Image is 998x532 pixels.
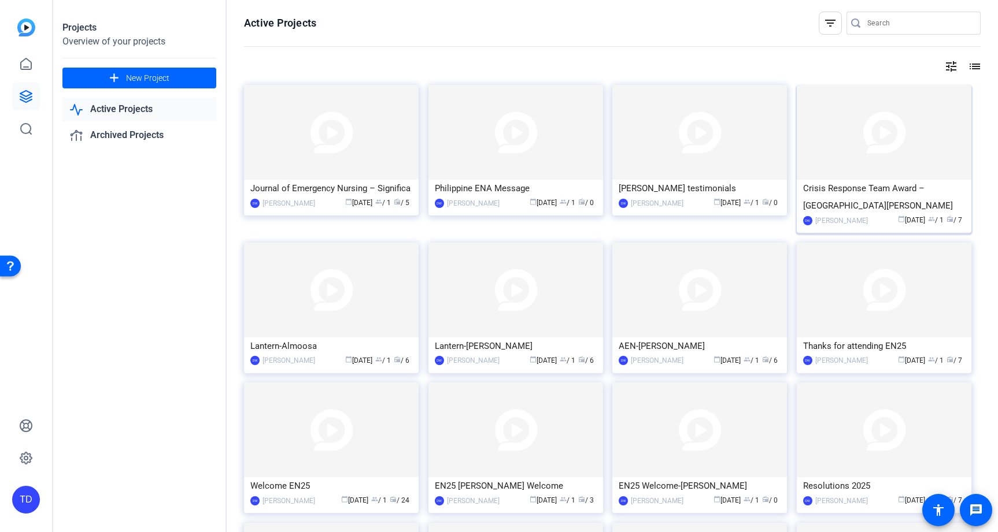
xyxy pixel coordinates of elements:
div: DW [250,496,260,505]
span: group [744,356,751,363]
span: group [375,356,382,363]
div: DW [435,496,444,505]
div: DW [250,356,260,365]
span: group [375,198,382,205]
span: radio [947,215,953,222]
span: / 1 [375,199,391,207]
span: / 0 [762,496,778,504]
div: DW [435,199,444,208]
div: EN25 Welcome-[PERSON_NAME] [619,477,781,494]
span: / 1 [560,496,575,504]
span: / 6 [578,356,594,364]
span: group [928,215,935,222]
div: Thanks for attending EN25 [803,337,965,355]
span: [DATE] [345,356,372,364]
span: calendar_today [898,356,905,363]
span: / 6 [762,356,778,364]
div: TD [12,486,40,514]
span: / 7 [947,216,962,224]
div: DW [803,216,812,225]
div: [PERSON_NAME] [815,215,868,226]
span: radio [578,496,585,503]
span: group [744,496,751,503]
div: Philippine ENA Message [435,180,597,197]
span: / 6 [394,356,409,364]
div: Journal of Emergency Nursing – Significa [250,180,412,197]
span: / 1 [928,216,944,224]
span: [DATE] [530,356,557,364]
span: radio [947,356,953,363]
div: [PERSON_NAME] [447,198,500,209]
span: calendar_today [530,356,537,363]
span: calendar_today [345,198,352,205]
span: [DATE] [530,496,557,504]
div: DW [250,199,260,208]
span: group [371,496,378,503]
div: DW [435,356,444,365]
span: group [560,356,567,363]
div: DW [619,496,628,505]
span: [DATE] [898,216,925,224]
span: radio [394,198,401,205]
div: Resolutions 2025 [803,477,965,494]
span: / 1 [371,496,387,504]
span: / 0 [762,199,778,207]
div: DW [619,199,628,208]
span: radio [762,496,769,503]
span: group [560,496,567,503]
div: [PERSON_NAME] testimonials [619,180,781,197]
span: group [928,356,935,363]
span: radio [578,198,585,205]
span: / 5 [394,199,409,207]
a: Archived Projects [62,124,216,147]
h1: Active Projects [244,16,316,30]
span: radio [394,356,401,363]
span: calendar_today [898,215,905,222]
div: [PERSON_NAME] [631,198,683,209]
div: [PERSON_NAME] [263,355,315,366]
span: calendar_today [530,496,537,503]
span: [DATE] [345,199,372,207]
span: / 1 [744,496,759,504]
mat-icon: add [107,71,121,85]
span: / 1 [560,356,575,364]
div: [PERSON_NAME] [263,495,315,507]
span: / 1 [375,356,391,364]
span: [DATE] [341,496,368,504]
span: calendar_today [714,198,720,205]
div: Welcome EN25 [250,477,412,494]
span: radio [762,356,769,363]
span: radio [762,198,769,205]
span: [DATE] [714,356,741,364]
div: Lantern-[PERSON_NAME] [435,337,597,355]
div: DW [803,356,812,365]
span: [DATE] [898,356,925,364]
span: / 1 [744,356,759,364]
span: group [744,198,751,205]
img: blue-gradient.svg [17,18,35,36]
input: Search [867,16,971,30]
div: [PERSON_NAME] [815,355,868,366]
span: / 7 [947,356,962,364]
div: [PERSON_NAME] [815,495,868,507]
div: EN25 [PERSON_NAME] Welcome [435,477,597,494]
span: / 1 [928,356,944,364]
span: / 3 [578,496,594,504]
div: [PERSON_NAME] [631,355,683,366]
mat-icon: message [969,503,983,517]
div: [PERSON_NAME] [631,495,683,507]
span: / 1 [744,199,759,207]
span: [DATE] [898,496,925,504]
mat-icon: tune [944,59,958,73]
span: calendar_today [530,198,537,205]
span: [DATE] [714,199,741,207]
div: AEN-[PERSON_NAME] [619,337,781,355]
div: DW [803,496,812,505]
span: calendar_today [714,496,720,503]
div: Overview of your projects [62,35,216,49]
span: calendar_today [341,496,348,503]
span: calendar_today [714,356,720,363]
div: Projects [62,21,216,35]
mat-icon: filter_list [823,16,837,30]
span: / 24 [390,496,409,504]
